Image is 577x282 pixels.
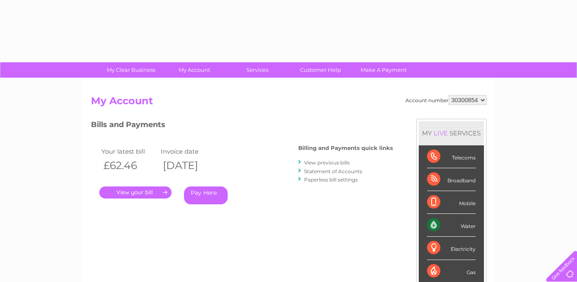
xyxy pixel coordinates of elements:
div: Broadband [427,168,476,191]
a: Pay Here [184,186,228,204]
a: . [99,186,172,199]
td: Your latest bill [99,146,159,157]
h2: My Account [91,95,486,111]
a: Customer Help [286,62,355,78]
a: Services [223,62,292,78]
a: My Clear Business [97,62,165,78]
h4: Billing and Payments quick links [298,145,393,151]
a: View previous bills [304,159,350,166]
div: MY SERVICES [419,121,484,145]
div: LIVE [432,129,449,137]
div: Mobile [427,191,476,214]
div: Telecoms [427,145,476,168]
a: Make A Payment [349,62,418,78]
th: [DATE] [159,157,219,174]
a: My Account [160,62,228,78]
a: Paperless bill settings [304,177,358,183]
th: £62.46 [99,157,159,174]
div: Account number [405,95,486,105]
div: Water [427,214,476,237]
a: Statement of Accounts [304,168,362,174]
h3: Bills and Payments [91,119,393,133]
td: Invoice date [159,146,219,157]
div: Electricity [427,237,476,260]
